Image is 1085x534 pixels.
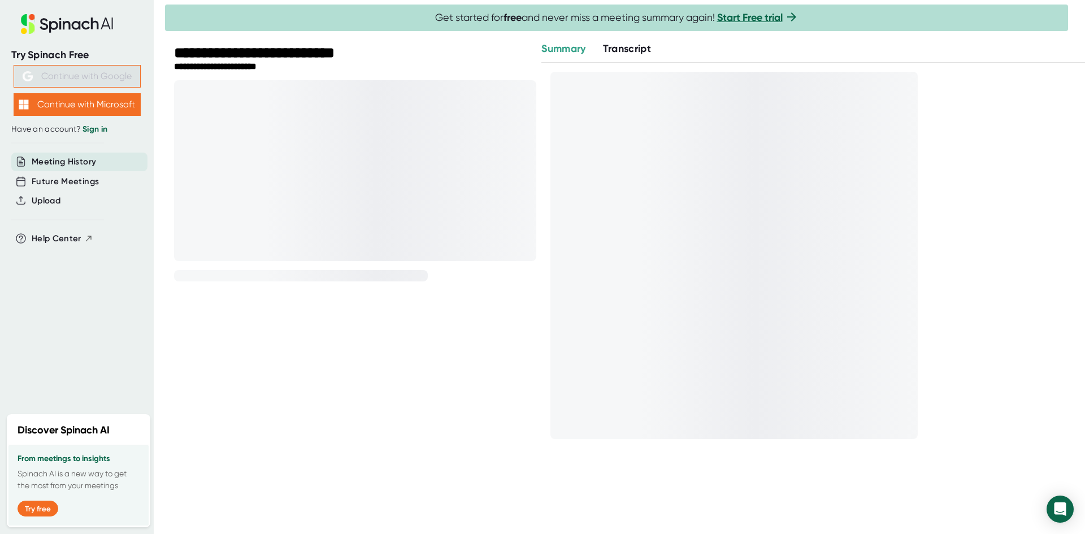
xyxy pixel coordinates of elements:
[18,454,140,463] h3: From meetings to insights
[1047,496,1074,523] div: Open Intercom Messenger
[32,232,93,245] button: Help Center
[32,175,99,188] button: Future Meetings
[504,11,522,24] b: free
[541,42,585,55] span: Summary
[603,42,652,55] span: Transcript
[541,41,585,57] button: Summary
[435,11,798,24] span: Get started for and never miss a meeting summary again!
[603,41,652,57] button: Transcript
[32,155,96,168] button: Meeting History
[717,11,783,24] a: Start Free trial
[32,232,81,245] span: Help Center
[18,423,110,438] h2: Discover Spinach AI
[32,194,60,207] button: Upload
[18,501,58,516] button: Try free
[18,468,140,492] p: Spinach AI is a new way to get the most from your meetings
[14,65,141,88] button: Continue with Google
[83,124,107,134] a: Sign in
[14,93,141,116] button: Continue with Microsoft
[11,124,142,134] div: Have an account?
[23,71,33,81] img: Aehbyd4JwY73AAAAAElFTkSuQmCC
[11,49,142,62] div: Try Spinach Free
